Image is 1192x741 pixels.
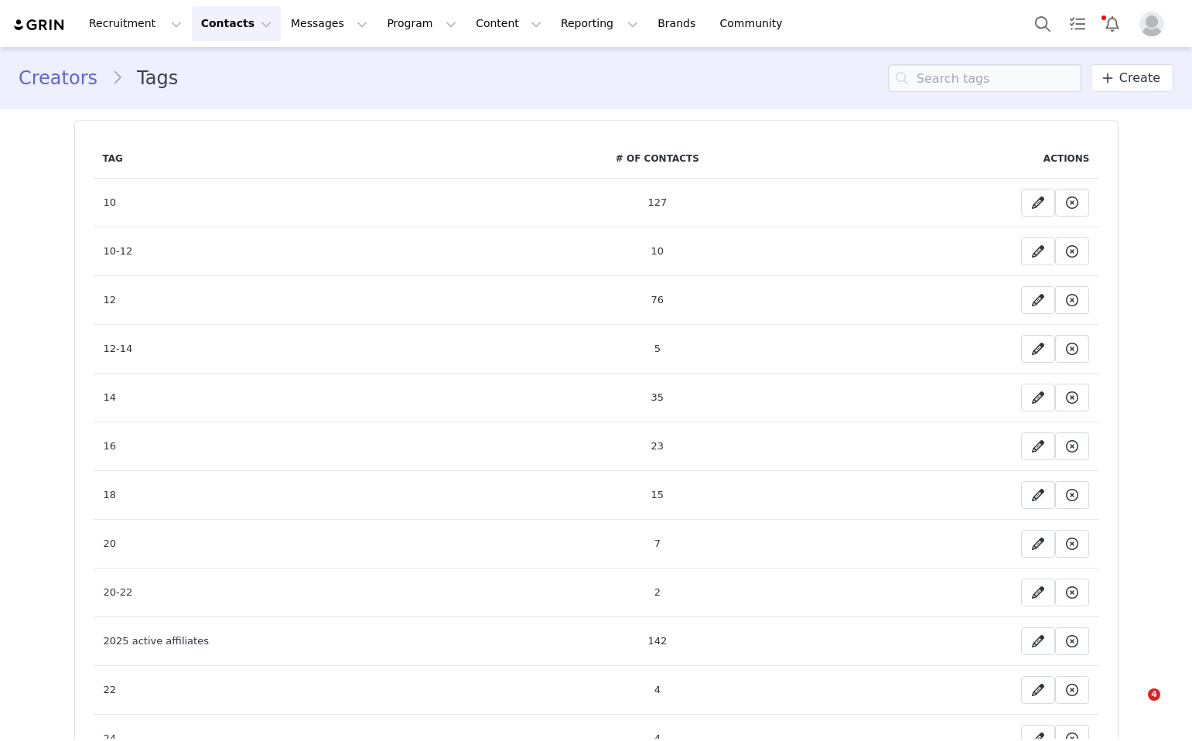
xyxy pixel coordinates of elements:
th: # of Contacts [496,139,820,179]
iframe: Intercom live chat [1116,688,1153,726]
td: 16 [94,422,496,471]
td: 10 [94,179,496,227]
button: Reporting [552,6,647,41]
a: Brands [648,6,709,41]
td: 15 [496,471,820,520]
a: Community [711,6,799,41]
td: 20 [94,520,496,569]
a: Create [1091,64,1173,92]
td: 127 [496,179,820,227]
td: 142 [496,617,820,666]
button: Search [1026,6,1060,41]
td: 2025 active affiliates [94,617,496,666]
button: Profile [1130,12,1180,36]
button: Notifications [1095,6,1129,41]
td: 12-14 [94,325,496,374]
td: 18 [94,471,496,520]
td: 7 [496,520,820,569]
button: Contacts [192,6,281,41]
td: 4 [496,666,820,715]
td: 22 [94,666,496,715]
a: Tasks [1061,6,1095,41]
button: Recruitment [80,6,191,41]
th: Actions [819,139,1098,179]
td: 23 [496,422,820,471]
td: 10 [496,227,820,276]
td: 76 [496,276,820,325]
td: 10-12 [94,227,496,276]
span: 4 [1148,688,1160,701]
a: Creators [19,64,111,92]
button: Content [466,6,551,41]
td: 14 [94,374,496,422]
span: Create [1119,69,1160,87]
th: Tag [94,139,496,179]
td: 35 [496,374,820,422]
img: placeholder-profile.jpg [1139,12,1164,36]
td: 20-22 [94,569,496,617]
button: Messages [282,6,377,41]
td: 12 [94,276,496,325]
button: Program [377,6,466,41]
img: grin logo [12,18,67,32]
td: 2 [496,569,820,617]
td: 5 [496,325,820,374]
input: Search tags [888,64,1081,92]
